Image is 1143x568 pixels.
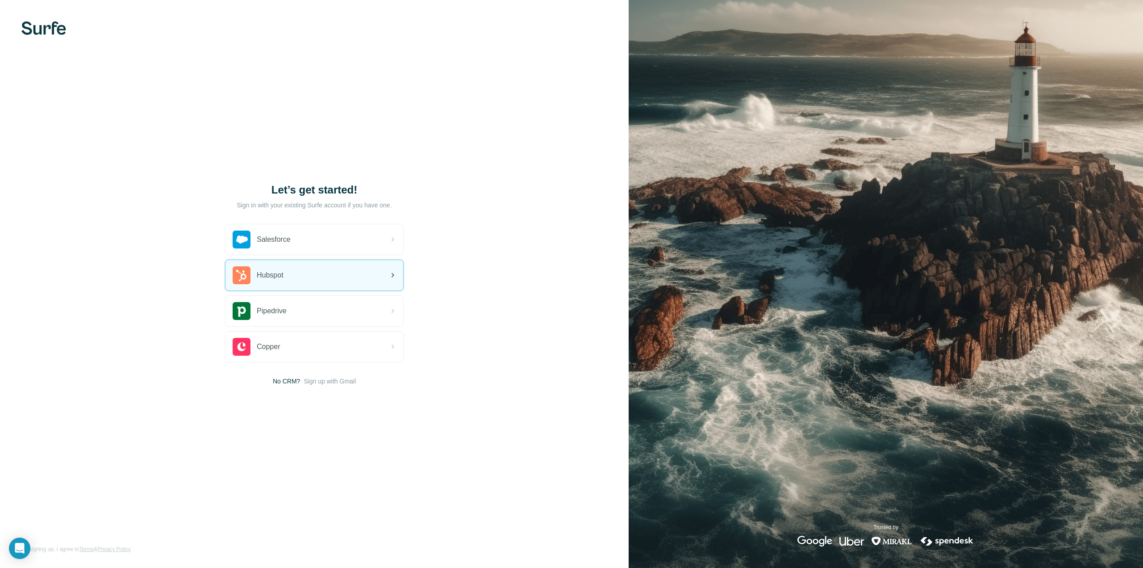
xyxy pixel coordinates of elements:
img: pipedrive's logo [233,302,250,320]
img: salesforce's logo [233,231,250,248]
img: hubspot's logo [233,266,250,284]
span: Copper [257,341,280,352]
p: Trusted by [873,523,898,531]
a: Privacy Policy [97,546,131,552]
button: Sign up with Gmail [304,377,356,386]
span: Hubspot [257,270,284,281]
span: Salesforce [257,234,291,245]
img: uber's logo [839,536,864,547]
img: mirakl's logo [871,536,912,547]
img: copper's logo [233,338,250,356]
span: Pipedrive [257,306,287,316]
img: google's logo [797,536,832,547]
a: Terms [79,546,94,552]
span: No CRM? [273,377,300,386]
h1: Let’s get started! [225,183,404,197]
img: spendesk's logo [919,536,975,547]
span: By signing up, I agree to & [21,545,131,553]
img: Surfe's logo [21,21,66,35]
div: Open Intercom Messenger [9,538,30,559]
p: Sign in with your existing Surfe account if you have one. [237,201,392,210]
